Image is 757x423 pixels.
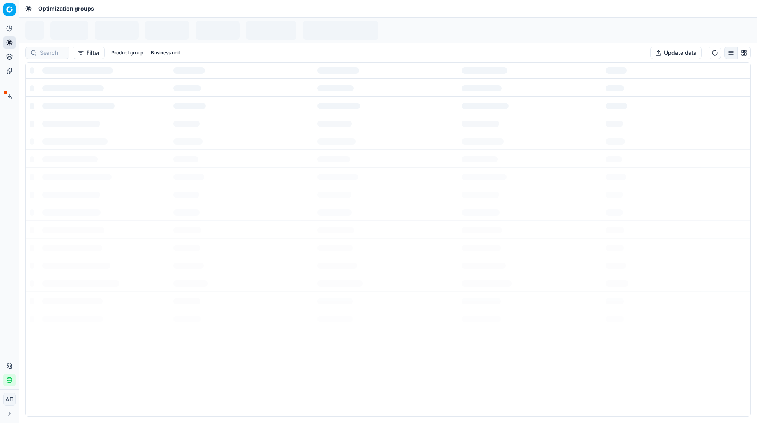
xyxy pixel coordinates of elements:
[650,47,702,59] button: Update data
[148,48,183,58] button: Business unit
[38,5,94,13] span: Optimization groups
[3,393,16,406] button: АП
[40,49,64,57] input: Search
[73,47,105,59] button: Filter
[108,48,146,58] button: Product group
[38,5,94,13] nav: breadcrumb
[4,393,15,405] span: АП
